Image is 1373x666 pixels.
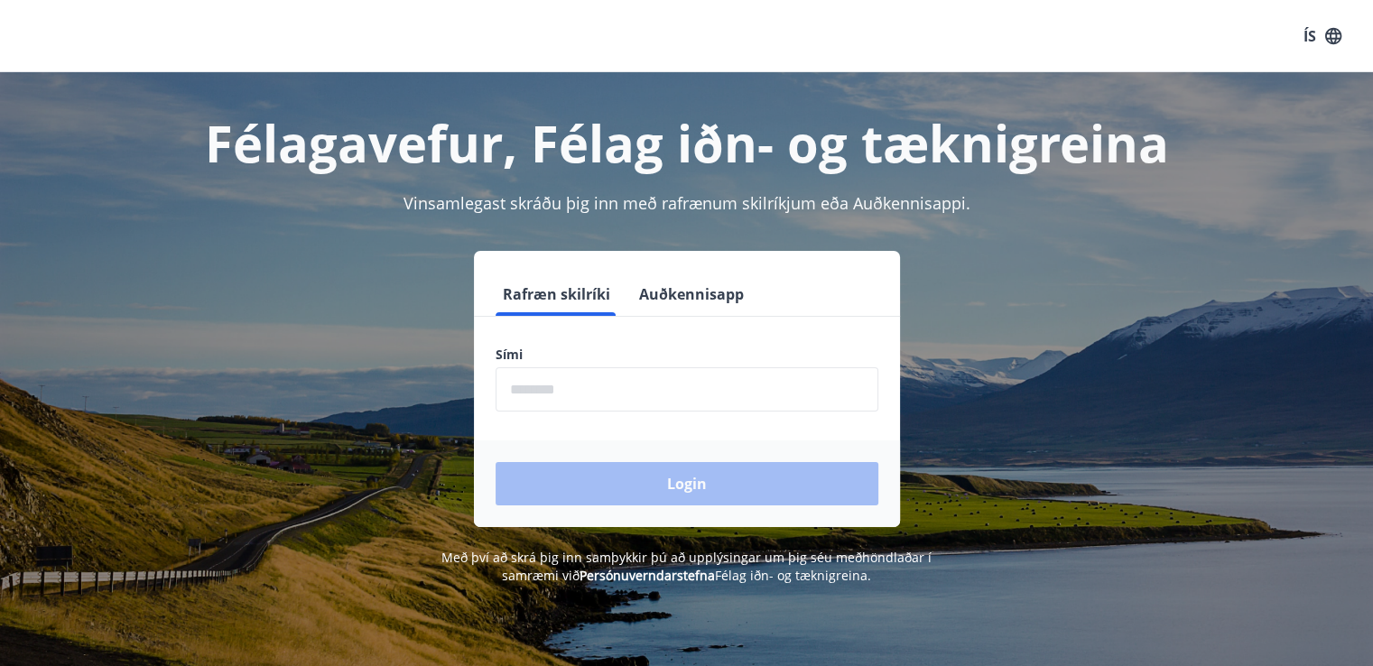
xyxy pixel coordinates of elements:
[404,192,970,214] span: Vinsamlegast skráðu þig inn með rafrænum skilríkjum eða Auðkennisappi.
[59,108,1315,177] h1: Félagavefur, Félag iðn- og tæknigreina
[632,273,751,316] button: Auðkennisapp
[441,549,932,584] span: Með því að skrá þig inn samþykkir þú að upplýsingar um þig séu meðhöndlaðar í samræmi við Félag i...
[580,567,715,584] a: Persónuverndarstefna
[496,346,878,364] label: Sími
[1294,20,1351,52] button: ÍS
[496,273,617,316] button: Rafræn skilríki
